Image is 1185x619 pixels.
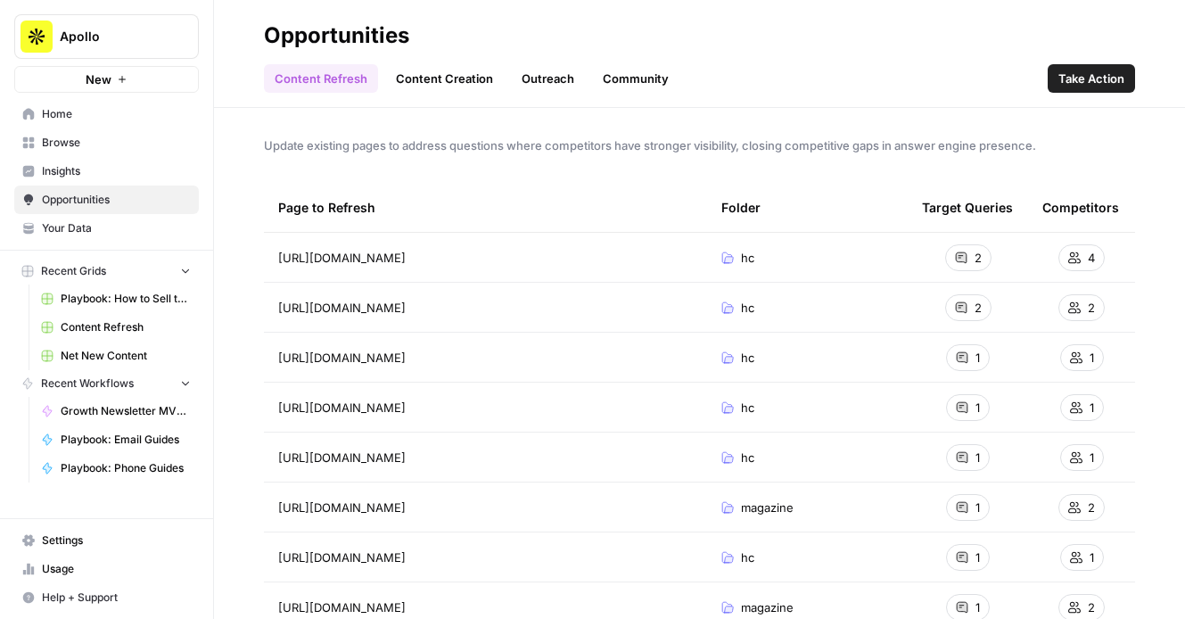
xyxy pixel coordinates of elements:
span: Usage [42,561,191,577]
div: Competitors [1042,183,1119,232]
span: 1 [975,549,980,566]
span: Playbook: How to Sell to "X" Leads Grid [61,291,191,307]
span: Recent Workflows [41,376,134,392]
a: Outreach [511,64,585,93]
a: Insights [14,157,199,186]
span: 2 [1088,299,1095,317]
span: hc [741,299,754,317]
div: Page to Refresh [278,183,693,232]
span: Take Action [1058,70,1124,87]
a: Net New Content [33,342,199,370]
span: hc [741,399,754,417]
span: 2 [1088,598,1095,616]
a: Content Refresh [264,64,378,93]
span: Recent Grids [41,263,106,279]
a: Playbook: Phone Guides [33,454,199,483]
button: Take Action [1048,64,1135,93]
span: Update existing pages to address questions where competitors have stronger visibility, closing co... [264,136,1135,154]
span: [URL][DOMAIN_NAME] [278,549,406,566]
span: magazine [741,499,794,516]
span: 2 [1088,499,1095,516]
a: Browse [14,128,199,157]
span: hc [741,449,754,466]
span: 1 [1090,449,1094,466]
a: Content Creation [385,64,504,93]
a: Usage [14,555,199,583]
button: Workspace: Apollo [14,14,199,59]
span: [URL][DOMAIN_NAME] [278,598,406,616]
a: Playbook: Email Guides [33,425,199,454]
span: 1 [975,499,980,516]
button: Recent Grids [14,258,199,285]
span: [URL][DOMAIN_NAME] [278,299,406,317]
button: Help + Support [14,583,199,612]
span: 1 [1090,399,1094,417]
span: hc [741,249,754,267]
div: Opportunities [264,21,409,50]
a: Playbook: How to Sell to "X" Leads Grid [33,285,199,313]
span: Growth Newsletter MVP 1.1 [61,403,191,419]
span: 1 [975,449,980,466]
div: Folder [721,183,761,232]
a: Community [592,64,679,93]
button: New [14,66,199,93]
span: Content Refresh [61,319,191,335]
span: Your Data [42,220,191,236]
span: Settings [42,532,191,549]
span: 2 [975,299,982,317]
span: 1 [1090,549,1094,566]
a: Home [14,100,199,128]
span: Playbook: Phone Guides [61,460,191,476]
a: Growth Newsletter MVP 1.1 [33,397,199,425]
span: Playbook: Email Guides [61,432,191,448]
span: 1 [1090,349,1094,367]
div: Target Queries [922,183,1013,232]
span: 1 [975,349,980,367]
span: Opportunities [42,192,191,208]
span: [URL][DOMAIN_NAME] [278,399,406,417]
span: 4 [1088,249,1095,267]
span: Help + Support [42,590,191,606]
span: Net New Content [61,348,191,364]
span: Apollo [60,28,168,45]
span: hc [741,549,754,566]
span: Insights [42,163,191,179]
span: magazine [741,598,794,616]
span: 1 [975,598,980,616]
span: [URL][DOMAIN_NAME] [278,449,406,466]
a: Opportunities [14,186,199,214]
span: Home [42,106,191,122]
a: Content Refresh [33,313,199,342]
span: [URL][DOMAIN_NAME] [278,499,406,516]
span: Browse [42,135,191,151]
span: [URL][DOMAIN_NAME] [278,349,406,367]
span: 1 [975,399,980,417]
span: 2 [975,249,982,267]
a: Settings [14,526,199,555]
button: Recent Workflows [14,370,199,397]
a: Your Data [14,214,199,243]
span: hc [741,349,754,367]
span: [URL][DOMAIN_NAME] [278,249,406,267]
span: New [86,70,111,88]
img: Apollo Logo [21,21,53,53]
